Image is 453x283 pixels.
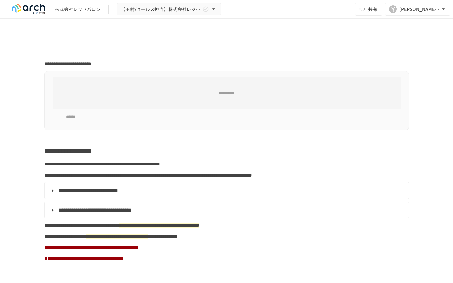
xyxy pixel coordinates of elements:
[389,5,397,13] div: Y
[385,3,450,16] button: Y[PERSON_NAME][EMAIL_ADDRESS][DOMAIN_NAME]
[117,3,221,16] button: 【玉村/セールス担当】株式会社レッドバロン様_初期設定サポート
[399,5,440,13] div: [PERSON_NAME][EMAIL_ADDRESS][DOMAIN_NAME]
[368,6,377,13] span: 共有
[55,6,101,13] div: 株式会社レッドバロン
[355,3,382,16] button: 共有
[121,5,201,13] span: 【玉村/セールス担当】株式会社レッドバロン様_初期設定サポート
[8,4,50,14] img: logo-default@2x-9cf2c760.svg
